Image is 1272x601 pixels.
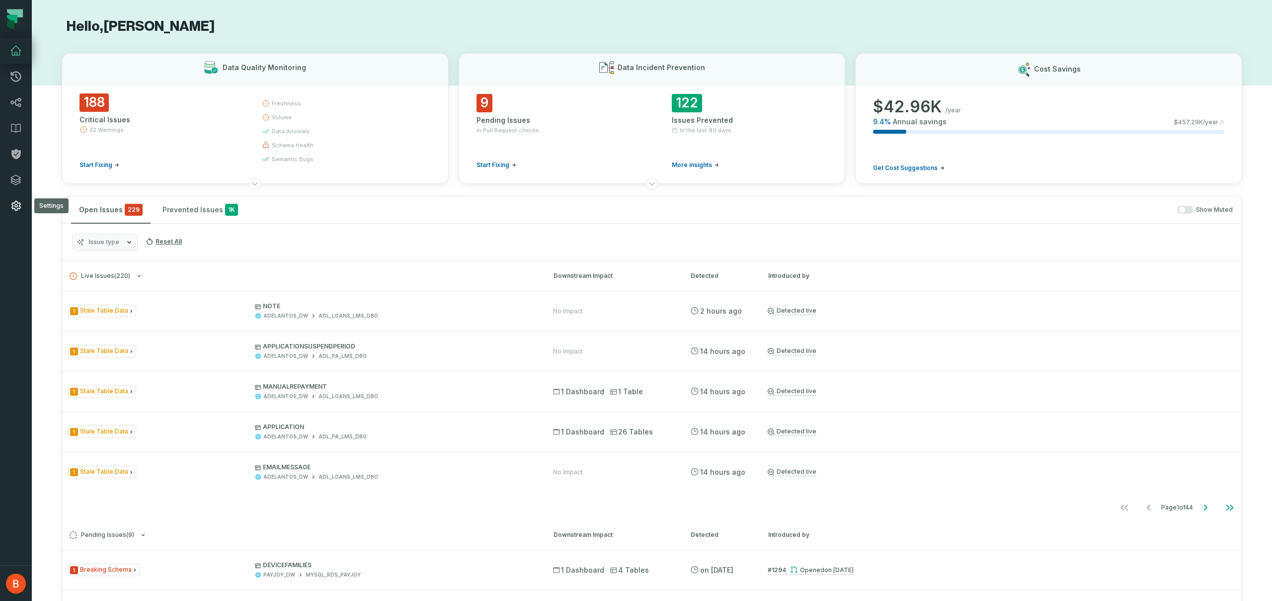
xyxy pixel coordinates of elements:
[672,115,827,125] div: Issues Prevented
[672,161,719,169] a: More insights
[68,385,136,398] span: Issue Type
[263,393,308,400] div: ADELANTOS_DW
[873,117,891,127] span: 9.4 %
[1113,498,1136,517] button: Go to first page
[477,161,509,169] span: Start Fixing
[62,53,449,184] button: Data Quality Monitoring188Critical Issues32 WarningsStart Fixingfreshnessvolumedata anomalyschema...
[34,198,69,213] div: Settings
[873,97,942,117] span: $ 42.96K
[477,94,492,112] span: 9
[691,271,750,280] div: Detected
[768,428,816,436] a: Detected live
[459,53,846,184] button: Data Incident Prevention9Pending Issuesin Pull Request checksStart Fixing122Issues PreventedIn th...
[553,427,604,437] span: 1 Dashboard
[553,565,604,575] span: 1 Dashboard
[79,115,244,125] div: Critical Issues
[672,161,712,169] span: More insights
[893,117,947,127] span: Annual savings
[263,571,295,579] div: PAYJOY_DW
[1218,498,1242,517] button: Go to last page
[125,204,143,216] span: critical issues and errors combined
[263,352,308,360] div: ADELANTOS_DW
[263,433,308,440] div: ADELANTOS_DW
[553,387,604,397] span: 1 Dashboard
[272,99,301,107] span: freshness
[946,106,961,114] span: /year
[72,234,138,251] button: Issue type
[610,427,653,437] span: 26 Tables
[68,305,136,317] span: Issue Type
[768,271,1234,280] div: Introduced by
[70,388,78,396] span: Severity
[768,530,1234,539] div: Introduced by
[89,126,124,134] span: 32 Warnings
[700,307,742,315] relative-time: Aug 18, 2025, 8:05 AM PDT
[272,141,314,149] span: schema health
[68,564,140,576] span: Issue Type
[255,463,535,471] p: EMAILMESSAGE
[70,566,78,574] span: Severity
[680,126,731,134] span: In the last 90 days
[155,196,246,223] button: Prevented Issues
[1174,118,1218,126] span: $ 457.29K /year
[79,161,119,169] a: Start Fixing
[68,345,136,357] span: Issue Type
[610,565,649,575] span: 4 Tables
[1193,498,1217,517] button: Go to next page
[318,352,367,360] div: ADL_PA_LMS_DBO
[873,164,945,172] a: Get Cost Suggestions
[263,473,308,481] div: ADELANTOS_DW
[62,291,1242,519] div: Live Issues(220)
[255,302,535,310] p: NOTE
[70,468,78,476] span: Severity
[88,238,119,246] span: Issue type
[700,428,745,436] relative-time: Aug 17, 2025, 7:35 PM PDT
[68,466,136,478] span: Issue Type
[553,307,583,315] div: No Impact
[263,312,308,320] div: ADELANTOS_DW
[691,530,750,539] div: Detected
[62,498,1242,517] nav: pagination
[1034,64,1081,74] h3: Cost Savings
[272,113,292,121] span: volume
[272,155,314,163] span: semantic bugs
[71,196,151,223] button: Open Issues
[79,161,112,169] span: Start Fixing
[318,473,378,481] div: ADL_LOANS_LMS_DBO
[700,387,745,396] relative-time: Aug 17, 2025, 7:35 PM PDT
[477,126,539,134] span: in Pull Request checks
[68,426,136,438] span: Issue Type
[610,387,643,397] span: 1 Table
[79,93,109,112] span: 188
[70,428,78,436] span: Severity
[70,307,78,315] span: Severity
[272,127,310,135] span: data anomaly
[553,347,583,355] div: No Impact
[554,271,673,280] div: Downstream Impact
[672,94,702,112] span: 122
[223,63,306,73] h3: Data Quality Monitoring
[70,531,536,539] button: Pending Issues(9)
[70,531,134,539] span: Pending Issues ( 9 )
[768,307,816,315] a: Detected live
[306,571,361,579] div: MYSQL_RDS_PAYJOY
[873,164,938,172] span: Get Cost Suggestions
[824,566,854,574] relative-time: Jun 2, 2025, 2:14 PM PDT
[618,63,705,73] h3: Data Incident Prevention
[255,383,535,391] p: MANUALREPAYMENT
[255,343,535,350] p: APPLICATIONSUSPENDPERIOD
[1137,498,1161,517] button: Go to previous page
[225,204,238,216] span: 1K
[477,161,516,169] a: Start Fixing
[70,272,536,280] button: Live Issues(220)
[318,312,378,320] div: ADL_LOANS_LMS_DBO
[700,566,733,574] relative-time: Jul 17, 2025, 1:33 AM PDT
[768,468,816,476] a: Detected live
[1113,498,1242,517] ul: Page 1 of 44
[700,347,745,355] relative-time: Aug 17, 2025, 7:35 PM PDT
[250,206,1233,214] div: Show Muted
[318,433,367,440] div: ADL_PA_LMS_DBO
[477,115,632,125] div: Pending Issues
[790,566,854,574] div: Opened
[554,530,673,539] div: Downstream Impact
